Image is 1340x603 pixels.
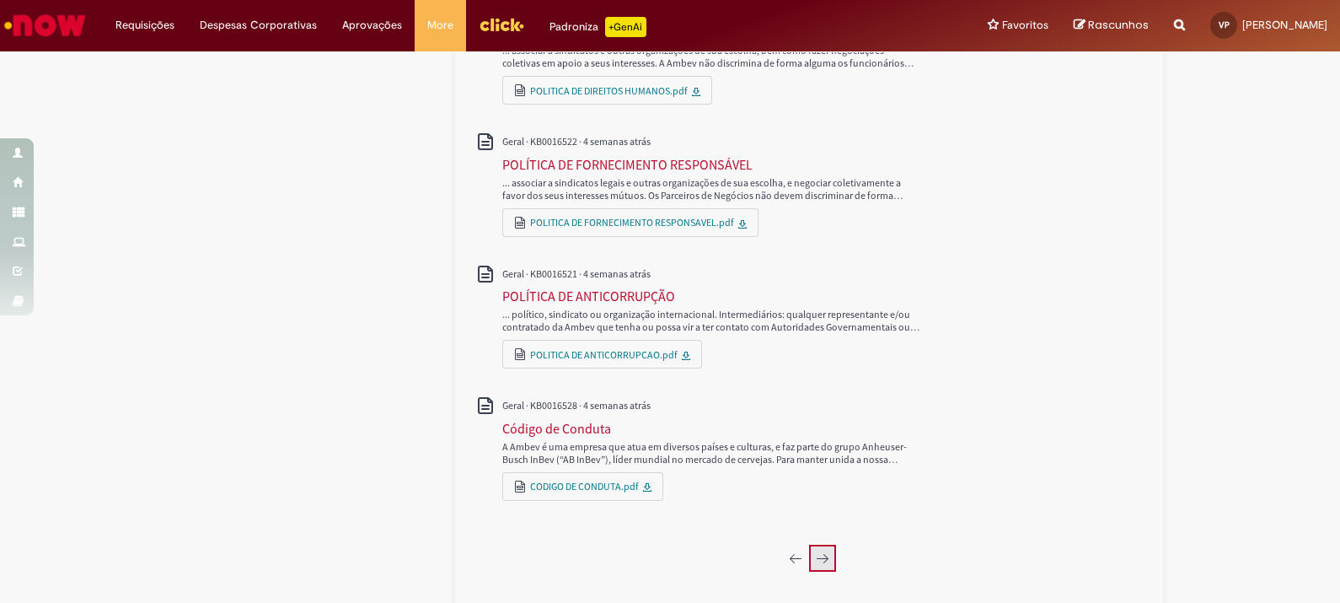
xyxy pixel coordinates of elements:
img: click_logo_yellow_360x200.png [479,12,524,37]
span: VP [1219,19,1230,30]
span: Requisições [115,17,174,34]
img: ServiceNow [2,8,88,42]
span: [PERSON_NAME] [1242,18,1327,32]
span: Favoritos [1002,17,1048,34]
a: Rascunhos [1074,18,1149,34]
p: +GenAi [605,17,646,37]
span: Rascunhos [1088,17,1149,33]
span: Aprovações [342,17,402,34]
span: More [427,17,453,34]
span: Despesas Corporativas [200,17,317,34]
div: Padroniza [549,17,646,37]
